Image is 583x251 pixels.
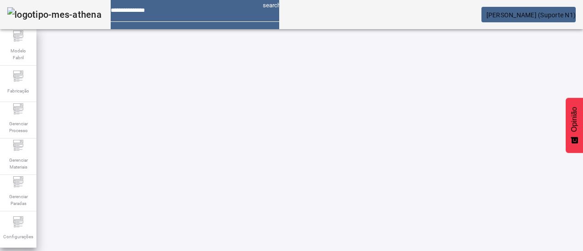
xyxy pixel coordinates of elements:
[3,234,33,239] font: Configurações
[7,7,102,22] img: logotipo-mes-athena
[7,88,29,93] font: Fabricação
[9,158,28,169] font: Gerenciar Materiais
[486,11,576,19] font: [PERSON_NAME] (Suporte N1)
[10,48,26,60] font: Modelo Fabril
[566,98,583,153] button: Feedback - Mostrar pesquisa
[9,194,28,206] font: Gerenciar Paradas
[570,107,578,132] font: Opinião
[9,121,28,133] font: Gerenciar Processo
